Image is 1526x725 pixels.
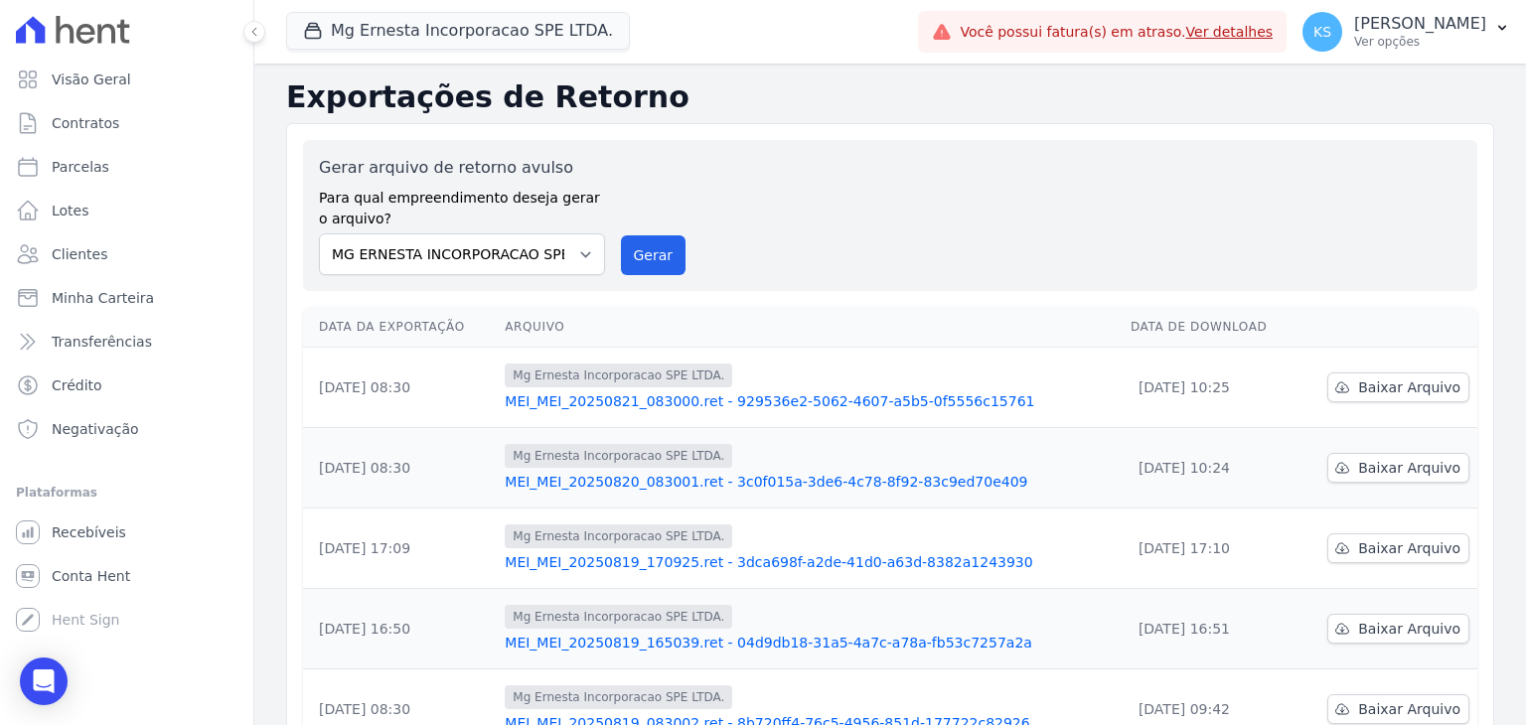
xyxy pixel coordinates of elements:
[52,201,89,220] span: Lotes
[505,685,732,709] span: Mg Ernesta Incorporacao SPE LTDA.
[1327,372,1469,402] a: Baixar Arquivo
[8,556,245,596] a: Conta Hent
[52,157,109,177] span: Parcelas
[1327,694,1469,724] a: Baixar Arquivo
[1123,307,1297,348] th: Data de Download
[1123,348,1297,428] td: [DATE] 10:25
[1327,533,1469,563] a: Baixar Arquivo
[505,363,732,387] span: Mg Ernesta Incorporacao SPE LTDA.
[16,481,237,505] div: Plataformas
[1123,589,1297,669] td: [DATE] 16:51
[1123,508,1297,589] td: [DATE] 17:10
[1358,619,1460,639] span: Baixar Arquivo
[52,566,130,586] span: Conta Hent
[8,103,245,143] a: Contratos
[8,191,245,230] a: Lotes
[505,524,732,548] span: Mg Ernesta Incorporacao SPE LTDA.
[1287,4,1526,60] button: KS [PERSON_NAME] Ver opções
[8,234,245,274] a: Clientes
[303,307,497,348] th: Data da Exportação
[8,322,245,362] a: Transferências
[497,307,1123,348] th: Arquivo
[1358,458,1460,478] span: Baixar Arquivo
[52,419,139,439] span: Negativação
[505,444,732,468] span: Mg Ernesta Incorporacao SPE LTDA.
[319,156,605,180] label: Gerar arquivo de retorno avulso
[52,332,152,352] span: Transferências
[8,60,245,99] a: Visão Geral
[505,552,1115,572] a: MEI_MEI_20250819_170925.ret - 3dca698f-a2de-41d0-a63d-8382a1243930
[8,278,245,318] a: Minha Carteira
[52,288,154,308] span: Minha Carteira
[1358,377,1460,397] span: Baixar Arquivo
[52,522,126,542] span: Recebíveis
[52,375,102,395] span: Crédito
[505,472,1115,492] a: MEI_MEI_20250820_083001.ret - 3c0f015a-3de6-4c78-8f92-83c9ed70e409
[1354,14,1486,34] p: [PERSON_NAME]
[303,428,497,508] td: [DATE] 08:30
[1123,428,1297,508] td: [DATE] 10:24
[1358,699,1460,719] span: Baixar Arquivo
[52,70,131,89] span: Visão Geral
[1358,538,1460,558] span: Baixar Arquivo
[20,657,68,705] div: Open Intercom Messenger
[960,22,1273,43] span: Você possui fatura(s) em atraso.
[303,348,497,428] td: [DATE] 08:30
[1327,614,1469,644] a: Baixar Arquivo
[621,235,687,275] button: Gerar
[505,391,1115,411] a: MEI_MEI_20250821_083000.ret - 929536e2-5062-4607-a5b5-0f5556c15761
[286,79,1494,115] h2: Exportações de Retorno
[505,633,1115,652] a: MEI_MEI_20250819_165039.ret - 04d9db18-31a5-4a7c-a78a-fb53c7257a2a
[286,12,630,50] button: Mg Ernesta Incorporacao SPE LTDA.
[8,512,245,552] a: Recebíveis
[8,365,245,405] a: Crédito
[505,605,732,629] span: Mg Ernesta Incorporacao SPE LTDA.
[319,180,605,229] label: Para qual empreendimento deseja gerar o arquivo?
[1313,25,1331,39] span: KS
[303,589,497,669] td: [DATE] 16:50
[303,508,497,589] td: [DATE] 17:09
[52,244,107,264] span: Clientes
[1354,34,1486,50] p: Ver opções
[1327,453,1469,483] a: Baixar Arquivo
[52,113,119,133] span: Contratos
[8,409,245,449] a: Negativação
[8,147,245,187] a: Parcelas
[1186,24,1274,40] a: Ver detalhes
